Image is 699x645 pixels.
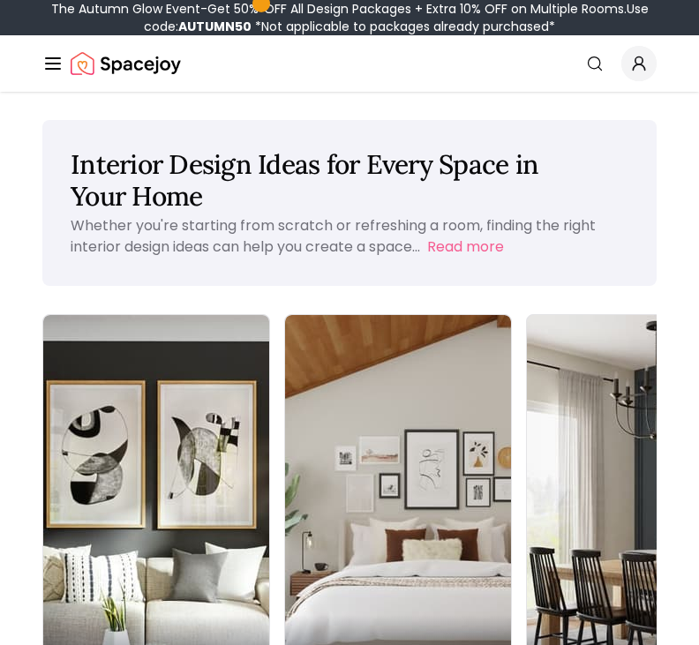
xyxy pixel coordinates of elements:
[71,148,628,212] h1: Interior Design Ideas for Every Space in Your Home
[252,18,555,35] span: *Not applicable to packages already purchased*
[178,18,252,35] b: AUTUMN50
[71,46,181,81] a: Spacejoy
[71,215,596,257] p: Whether you're starting from scratch or refreshing a room, finding the right interior design idea...
[71,46,181,81] img: Spacejoy Logo
[427,236,504,258] button: Read more
[42,35,657,92] nav: Global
